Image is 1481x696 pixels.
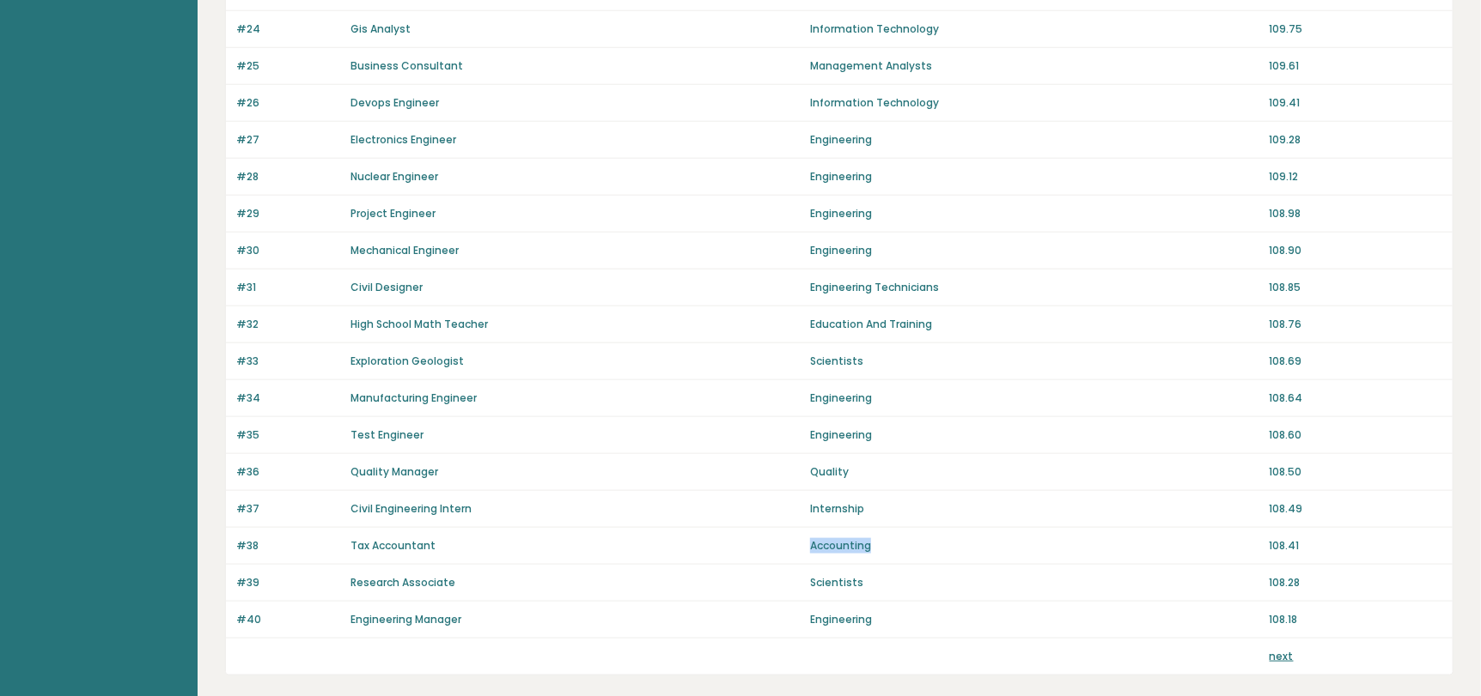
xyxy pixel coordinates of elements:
p: 108.28 [1270,575,1442,590]
p: #33 [236,354,340,369]
p: Engineering [810,612,1259,627]
a: Engineering Manager [350,612,461,626]
p: #25 [236,58,340,74]
p: Education And Training [810,317,1259,332]
p: #35 [236,427,340,443]
a: Electronics Engineer [350,132,456,147]
p: Engineering [810,132,1259,148]
p: 108.50 [1270,464,1442,480]
a: Nuclear Engineer [350,169,438,184]
p: Internship [810,501,1259,517]
p: 108.85 [1270,280,1442,295]
p: 108.60 [1270,427,1442,443]
a: Business Consultant [350,58,463,73]
a: High School Math Teacher [350,317,488,331]
p: 108.69 [1270,354,1442,369]
p: 108.98 [1270,206,1442,221]
p: #37 [236,501,340,517]
p: 109.12 [1270,169,1442,185]
p: #40 [236,612,340,627]
p: 108.64 [1270,390,1442,406]
a: Quality Manager [350,464,438,479]
a: Mechanical Engineer [350,243,459,257]
p: Accounting [810,538,1259,554]
p: Information Technology [810,95,1259,111]
p: Scientists [810,354,1259,369]
p: 108.76 [1270,317,1442,332]
p: #31 [236,280,340,295]
p: #27 [236,132,340,148]
p: Engineering [810,390,1259,406]
p: Scientists [810,575,1259,590]
p: Information Technology [810,21,1259,37]
p: 109.41 [1270,95,1442,111]
a: Manufacturing Engineer [350,390,477,405]
a: Gis Analyst [350,21,411,36]
a: Civil Engineering Intern [350,501,472,516]
p: Management Analysts [810,58,1259,74]
p: #26 [236,95,340,111]
a: Exploration Geologist [350,354,464,368]
p: Engineering [810,206,1259,221]
a: Devops Engineer [350,95,439,110]
a: Tax Accountant [350,538,436,553]
p: Engineering Technicians [810,280,1259,295]
a: Research Associate [350,575,455,590]
p: #36 [236,464,340,480]
p: 109.75 [1270,21,1442,37]
p: 108.41 [1270,538,1442,554]
p: 108.90 [1270,243,1442,258]
p: Engineering [810,243,1259,258]
a: Test Engineer [350,427,424,442]
a: Project Engineer [350,206,436,221]
p: 109.28 [1270,132,1442,148]
p: #24 [236,21,340,37]
p: #39 [236,575,340,590]
p: 108.49 [1270,501,1442,517]
p: #30 [236,243,340,258]
a: Civil Designer [350,280,423,294]
a: next [1270,649,1294,663]
p: 109.61 [1270,58,1442,74]
p: #34 [236,390,340,406]
p: #32 [236,317,340,332]
p: #29 [236,206,340,221]
p: Quality [810,464,1259,480]
p: Engineering [810,427,1259,443]
p: Engineering [810,169,1259,185]
p: #38 [236,538,340,554]
p: 108.18 [1270,612,1442,627]
p: #28 [236,169,340,185]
